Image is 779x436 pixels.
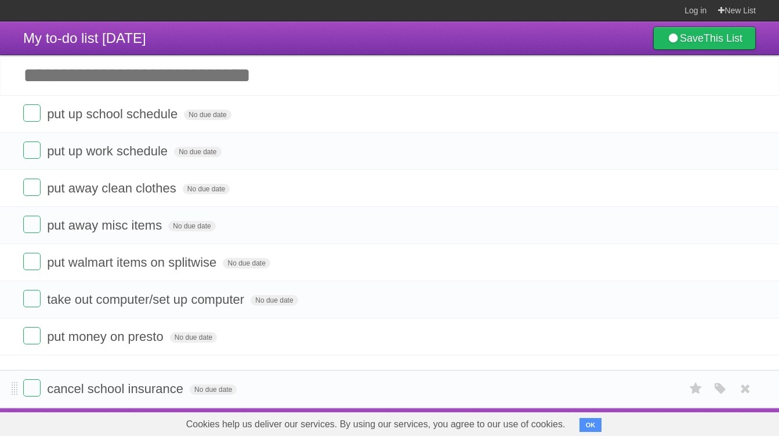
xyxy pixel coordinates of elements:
[251,295,298,306] span: No due date
[168,221,215,231] span: No due date
[47,181,179,195] span: put away clean clothes
[183,184,230,194] span: No due date
[47,329,166,344] span: put money on presto
[23,179,41,196] label: Done
[23,379,41,397] label: Done
[184,110,231,120] span: No due date
[47,381,186,396] span: cancel school insurance
[23,253,41,270] label: Done
[499,411,523,433] a: About
[23,141,41,159] label: Done
[223,258,270,268] span: No due date
[47,107,180,121] span: put up school schedule
[704,32,742,44] b: This List
[537,411,584,433] a: Developers
[685,379,707,398] label: Star task
[175,413,577,436] span: Cookies help us deliver our services. By using our services, you agree to our use of cookies.
[23,290,41,307] label: Done
[47,255,219,270] span: put walmart items on splitwise
[174,147,221,157] span: No due date
[23,30,146,46] span: My to-do list [DATE]
[653,27,756,50] a: SaveThis List
[23,104,41,122] label: Done
[190,384,237,395] span: No due date
[638,411,668,433] a: Privacy
[683,411,756,433] a: Suggest a feature
[23,216,41,233] label: Done
[170,332,217,343] span: No due date
[47,144,171,158] span: put up work schedule
[23,327,41,344] label: Done
[599,411,624,433] a: Terms
[47,218,165,232] span: put away misc items
[579,418,602,432] button: OK
[47,292,247,307] span: take out computer/set up computer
